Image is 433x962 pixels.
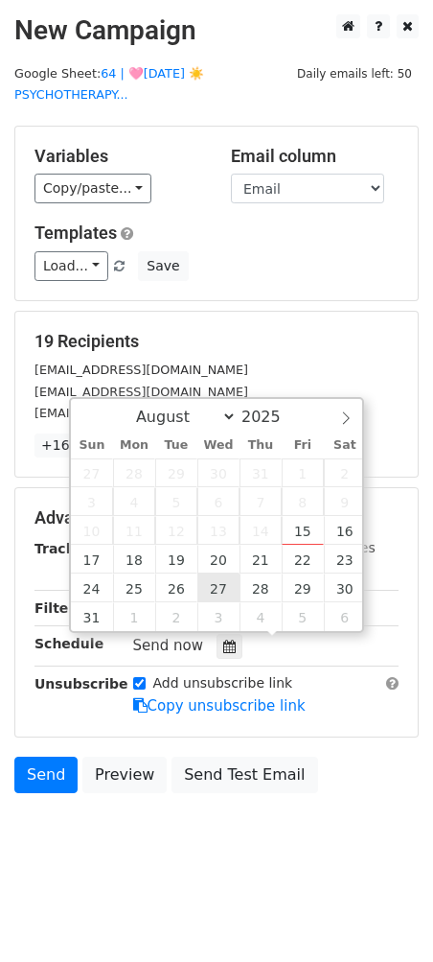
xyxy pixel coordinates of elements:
[133,637,204,654] span: Send now
[34,406,248,420] small: [EMAIL_ADDRESS][DOMAIN_NAME]
[155,439,197,452] span: Tue
[113,458,155,487] span: July 28, 2025
[231,146,399,167] h5: Email column
[197,439,239,452] span: Wed
[197,458,239,487] span: July 30, 2025
[239,439,282,452] span: Thu
[239,487,282,516] span: August 7, 2025
[133,697,306,715] a: Copy unsubscribe link
[282,439,324,452] span: Fri
[324,439,366,452] span: Sat
[34,434,115,458] a: +16 more
[14,757,78,793] a: Send
[71,545,113,574] span: August 17, 2025
[113,516,155,545] span: August 11, 2025
[300,538,375,558] label: UTM Codes
[239,602,282,631] span: September 4, 2025
[155,574,197,602] span: August 26, 2025
[14,14,419,47] h2: New Campaign
[324,458,366,487] span: August 2, 2025
[282,487,324,516] span: August 8, 2025
[290,66,419,81] a: Daily emails left: 50
[197,574,239,602] span: August 27, 2025
[113,439,155,452] span: Mon
[34,174,151,203] a: Copy/paste...
[82,757,167,793] a: Preview
[34,507,399,528] h5: Advanced
[34,385,248,399] small: [EMAIL_ADDRESS][DOMAIN_NAME]
[71,602,113,631] span: August 31, 2025
[138,251,188,281] button: Save
[34,363,248,377] small: [EMAIL_ADDRESS][DOMAIN_NAME]
[34,251,108,281] a: Load...
[155,487,197,516] span: August 5, 2025
[239,516,282,545] span: August 14, 2025
[155,458,197,487] span: July 29, 2025
[34,146,202,167] h5: Variables
[324,545,366,574] span: August 23, 2025
[34,331,399,352] h5: 19 Recipients
[71,458,113,487] span: July 27, 2025
[71,574,113,602] span: August 24, 2025
[324,574,366,602] span: August 30, 2025
[282,545,324,574] span: August 22, 2025
[153,673,293,693] label: Add unsubscribe link
[282,458,324,487] span: August 1, 2025
[239,545,282,574] span: August 21, 2025
[71,439,113,452] span: Sun
[290,63,419,84] span: Daily emails left: 50
[34,541,99,556] strong: Tracking
[282,602,324,631] span: September 5, 2025
[14,66,204,103] a: 64 | 🩷[DATE] ☀️PSYCHOTHERAPY...
[324,602,366,631] span: September 6, 2025
[113,602,155,631] span: September 1, 2025
[197,516,239,545] span: August 13, 2025
[113,545,155,574] span: August 18, 2025
[239,458,282,487] span: July 31, 2025
[113,574,155,602] span: August 25, 2025
[71,487,113,516] span: August 3, 2025
[14,66,204,103] small: Google Sheet:
[34,223,117,243] a: Templates
[324,516,366,545] span: August 16, 2025
[34,600,83,616] strong: Filters
[71,516,113,545] span: August 10, 2025
[34,676,128,692] strong: Unsubscribe
[197,545,239,574] span: August 20, 2025
[155,545,197,574] span: August 19, 2025
[197,487,239,516] span: August 6, 2025
[237,408,306,426] input: Year
[239,574,282,602] span: August 28, 2025
[324,487,366,516] span: August 9, 2025
[155,516,197,545] span: August 12, 2025
[197,602,239,631] span: September 3, 2025
[155,602,197,631] span: September 2, 2025
[171,757,317,793] a: Send Test Email
[282,574,324,602] span: August 29, 2025
[34,636,103,651] strong: Schedule
[113,487,155,516] span: August 4, 2025
[282,516,324,545] span: August 15, 2025
[337,870,433,962] iframe: Chat Widget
